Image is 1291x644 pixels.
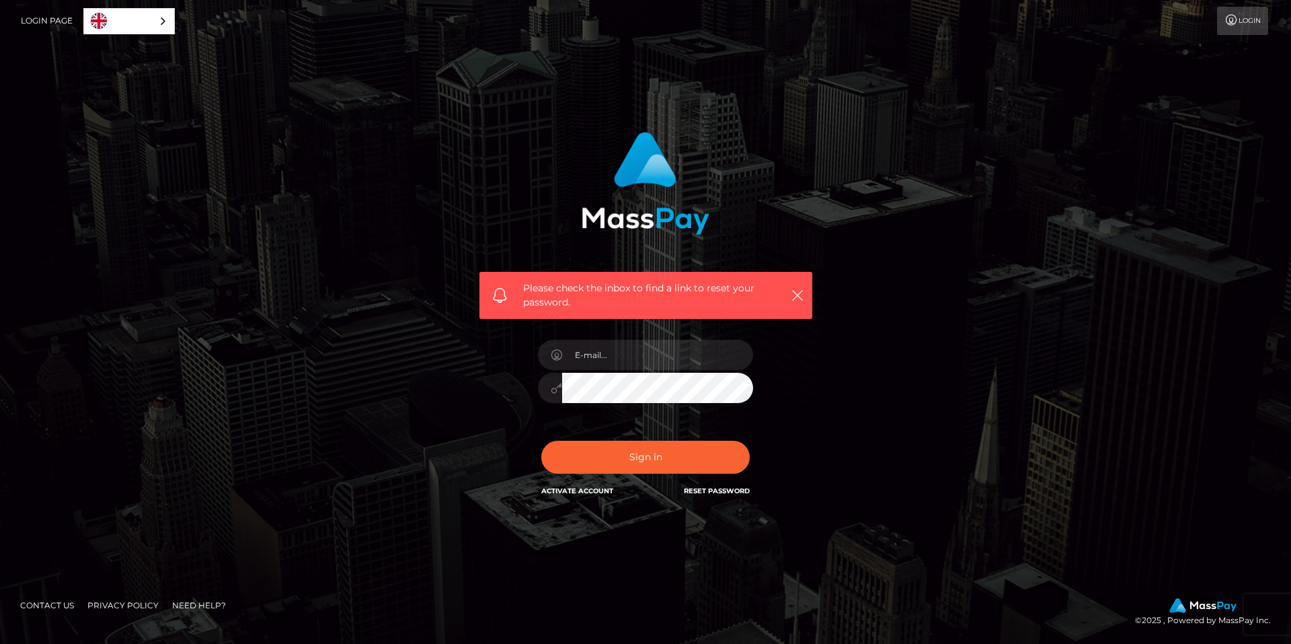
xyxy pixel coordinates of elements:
[83,8,175,34] div: Language
[541,441,750,474] button: Sign in
[582,132,709,235] img: MassPay Login
[84,9,174,34] a: English
[1217,7,1268,35] a: Login
[82,595,164,616] a: Privacy Policy
[15,595,79,616] a: Contact Us
[684,487,750,495] a: Reset Password
[562,340,753,370] input: E-mail...
[523,281,769,310] span: Please check the inbox to find a link to reset your password.
[21,7,73,35] a: Login Page
[83,8,175,34] aside: Language selected: English
[1169,598,1237,613] img: MassPay
[167,595,231,616] a: Need Help?
[1135,598,1281,628] div: © 2025 , Powered by MassPay Inc.
[541,487,613,495] a: Activate Account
